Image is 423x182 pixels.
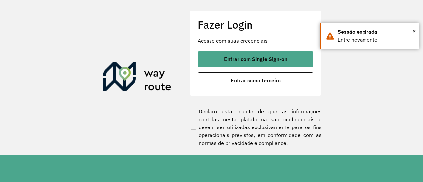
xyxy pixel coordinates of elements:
span: Entrar como terceiro [231,78,281,83]
h2: Fazer Login [198,18,313,31]
div: Entre novamente [338,36,414,44]
label: Declaro estar ciente de que as informações contidas nesta plataforma são confidenciais e devem se... [189,107,322,147]
p: Acesse com suas credenciais [198,37,313,45]
div: Sessão expirada [338,28,414,36]
button: button [198,72,313,88]
span: Entrar com Single Sign-on [224,56,287,62]
button: button [198,51,313,67]
button: Close [413,26,416,36]
img: Roteirizador AmbevTech [103,62,171,94]
span: × [413,26,416,36]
